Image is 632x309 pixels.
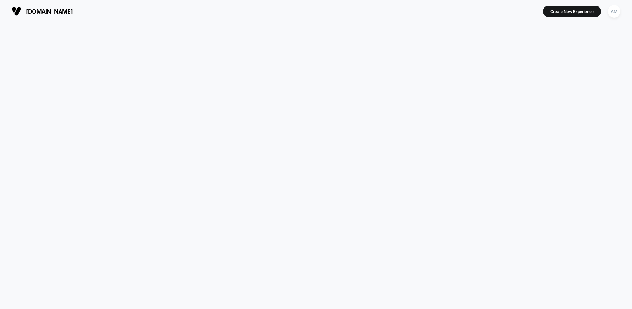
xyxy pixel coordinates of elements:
button: Create New Experience [543,6,601,17]
span: [DOMAIN_NAME] [26,8,73,15]
div: AM [608,5,620,18]
button: [DOMAIN_NAME] [10,6,75,16]
img: Visually logo [12,6,21,16]
button: AM [606,5,622,18]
